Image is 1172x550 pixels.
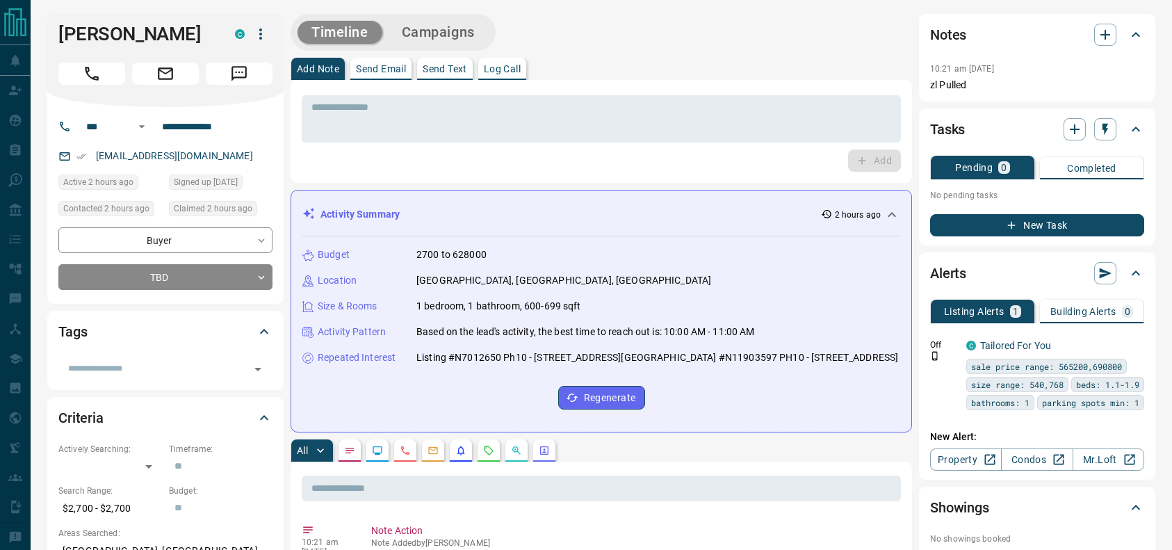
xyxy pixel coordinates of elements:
button: Timeline [298,21,382,44]
p: Listing #N7012650 Ph10 - [STREET_ADDRESS][GEOGRAPHIC_DATA] #N11903597 PH10 - [STREET_ADDRESS] [416,350,898,365]
p: Areas Searched: [58,527,272,540]
div: Mon Aug 18 2025 [169,201,272,220]
button: Open [133,118,150,135]
span: bathrooms: 1 [971,396,1029,410]
p: 10:21 am [DATE] [930,64,994,74]
p: 1 [1013,307,1018,316]
p: Budget [318,248,350,262]
div: Mon Aug 18 2025 [58,201,162,220]
p: Send Email [356,64,406,74]
div: condos.ca [966,341,976,350]
h2: Tags [58,321,87,343]
a: Mr.Loft [1073,448,1144,471]
span: Active 2 hours ago [63,175,133,189]
h2: Tasks [930,118,965,140]
div: Mon Jul 08 2024 [169,175,272,194]
div: Mon Aug 18 2025 [58,175,162,194]
p: Building Alerts [1050,307,1116,316]
p: Budget: [169,485,272,497]
p: $2,700 - $2,700 [58,497,162,520]
svg: Email Verified [76,152,86,161]
p: Search Range: [58,485,162,497]
svg: Opportunities [511,445,522,456]
p: 0 [1125,307,1130,316]
p: [GEOGRAPHIC_DATA], [GEOGRAPHIC_DATA], [GEOGRAPHIC_DATA] [416,273,711,288]
p: Based on the lead's activity, the best time to reach out is: 10:00 AM - 11:00 AM [416,325,755,339]
p: No showings booked [930,533,1144,545]
p: Send Text [423,64,467,74]
p: Activity Summary [320,207,400,222]
p: Size & Rooms [318,299,377,314]
p: 0 [1001,163,1007,172]
h2: Notes [930,24,966,46]
div: Tags [58,315,272,348]
span: Email [132,63,199,85]
span: Contacted 2 hours ago [63,202,149,216]
p: Timeframe: [169,443,272,455]
div: Buyer [58,227,272,253]
div: Criteria [58,401,272,435]
div: TBD [58,264,272,290]
svg: Lead Browsing Activity [372,445,383,456]
span: Message [206,63,272,85]
span: beds: 1.1-1.9 [1076,378,1139,391]
svg: Notes [344,445,355,456]
a: Condos [1001,448,1073,471]
p: 10:21 am [302,537,350,547]
p: Repeated Interest [318,350,396,365]
p: 2700 to 628000 [416,248,487,262]
p: Actively Searching: [58,443,162,455]
div: Tasks [930,113,1144,146]
p: zl Pulled [930,78,1144,92]
p: All [297,446,308,455]
button: Open [248,359,268,379]
a: Tailored For You [980,340,1051,351]
p: Off [930,339,958,351]
p: No pending tasks [930,185,1144,206]
span: Claimed 2 hours ago [174,202,252,216]
svg: Agent Actions [539,445,550,456]
p: Activity Pattern [318,325,386,339]
a: Property [930,448,1002,471]
svg: Emails [428,445,439,456]
div: condos.ca [235,29,245,39]
p: 1 bedroom, 1 bathroom, 600-699 sqft [416,299,581,314]
span: Signed up [DATE] [174,175,238,189]
span: Call [58,63,125,85]
p: Completed [1067,163,1116,173]
h2: Criteria [58,407,104,429]
h2: Showings [930,496,989,519]
button: Regenerate [558,386,645,410]
p: Pending [955,163,993,172]
p: Note Added by [PERSON_NAME] [371,538,895,548]
p: Add Note [297,64,339,74]
p: Note Action [371,524,895,538]
div: Showings [930,491,1144,524]
p: New Alert: [930,430,1144,444]
p: Location [318,273,357,288]
svg: Listing Alerts [455,445,466,456]
div: Alerts [930,257,1144,290]
a: [EMAIL_ADDRESS][DOMAIN_NAME] [96,150,253,161]
svg: Calls [400,445,411,456]
span: parking spots min: 1 [1042,396,1139,410]
h2: Alerts [930,262,966,284]
p: 2 hours ago [835,209,881,221]
div: Notes [930,18,1144,51]
p: Log Call [484,64,521,74]
span: size range: 540,768 [971,378,1064,391]
div: Activity Summary2 hours ago [302,202,900,227]
h1: [PERSON_NAME] [58,23,214,45]
span: sale price range: 565200,690800 [971,359,1122,373]
button: New Task [930,214,1144,236]
svg: Push Notification Only [930,351,940,361]
button: Campaigns [388,21,489,44]
p: Listing Alerts [944,307,1004,316]
svg: Requests [483,445,494,456]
